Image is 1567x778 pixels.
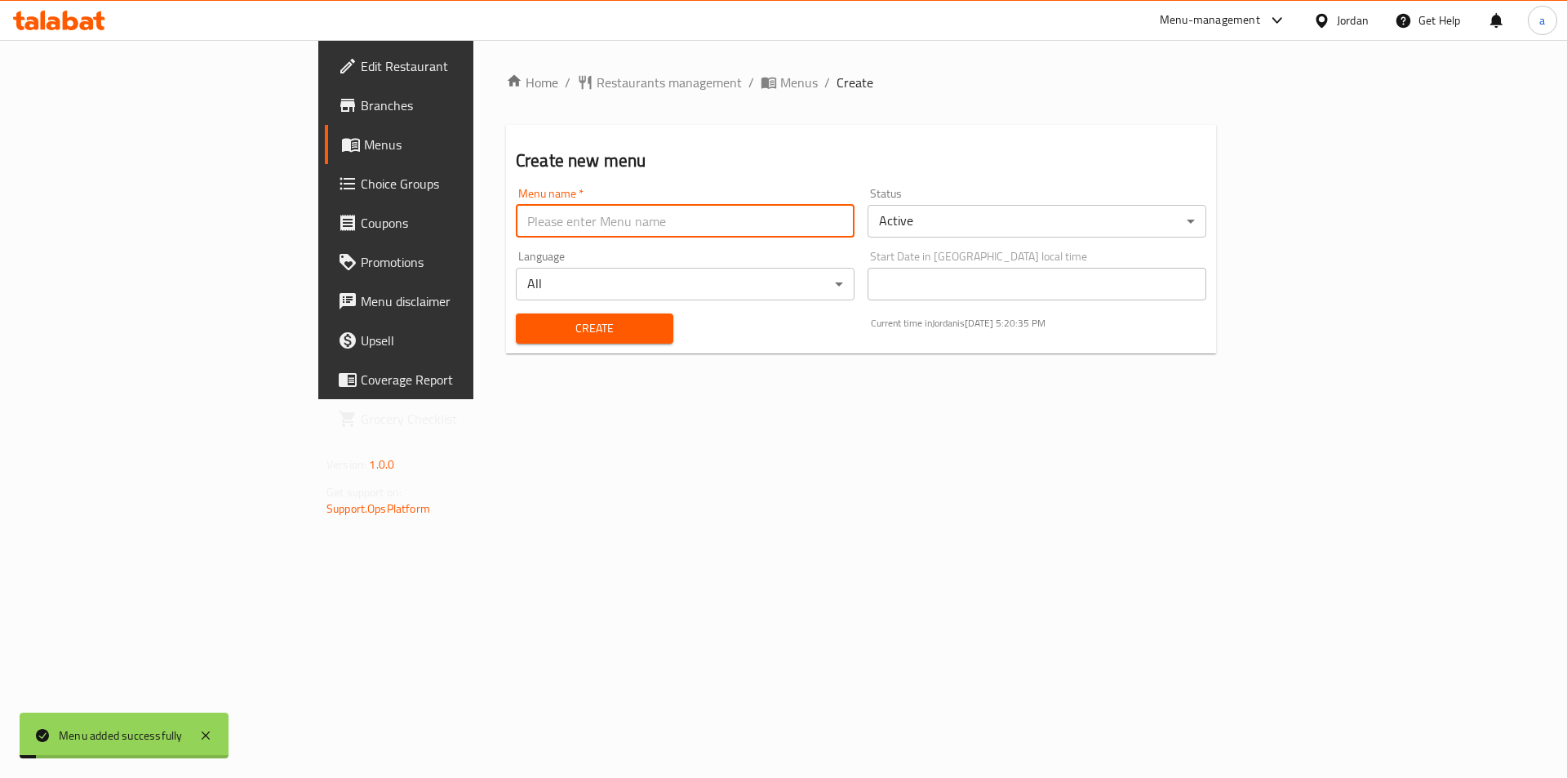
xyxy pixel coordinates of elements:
a: Choice Groups [325,164,580,203]
a: Promotions [325,242,580,282]
span: Promotions [361,252,567,272]
span: Menu disclaimer [361,291,567,311]
a: Edit Restaurant [325,47,580,86]
span: Create [837,73,873,92]
div: Menu-management [1160,11,1260,30]
span: a [1539,11,1545,29]
span: Coverage Report [361,370,567,389]
span: Create [529,318,660,339]
a: Grocery Checklist [325,399,580,438]
div: Menu added successfully [59,727,183,745]
a: Menus [325,125,580,164]
li: / [824,73,830,92]
span: Branches [361,96,567,115]
button: Create [516,313,673,344]
span: Restaurants management [597,73,742,92]
a: Restaurants management [577,73,742,92]
a: Menu disclaimer [325,282,580,321]
span: Menus [364,135,567,154]
span: Edit Restaurant [361,56,567,76]
h2: Create new menu [516,149,1206,173]
span: Choice Groups [361,174,567,193]
a: Branches [325,86,580,125]
span: Menus [780,73,818,92]
input: Please enter Menu name [516,205,855,238]
a: Coverage Report [325,360,580,399]
span: Grocery Checklist [361,409,567,429]
a: Menus [761,73,818,92]
span: Upsell [361,331,567,350]
p: Current time in Jordan is [DATE] 5:20:35 PM [871,316,1206,331]
div: Jordan [1337,11,1369,29]
a: Coupons [325,203,580,242]
a: Upsell [325,321,580,360]
span: Version: [326,454,366,475]
span: Get support on: [326,482,402,503]
a: Support.OpsPlatform [326,498,430,519]
span: 1.0.0 [369,454,394,475]
span: Coupons [361,213,567,233]
div: All [516,268,855,300]
div: Active [868,205,1206,238]
li: / [748,73,754,92]
nav: breadcrumb [506,73,1216,92]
